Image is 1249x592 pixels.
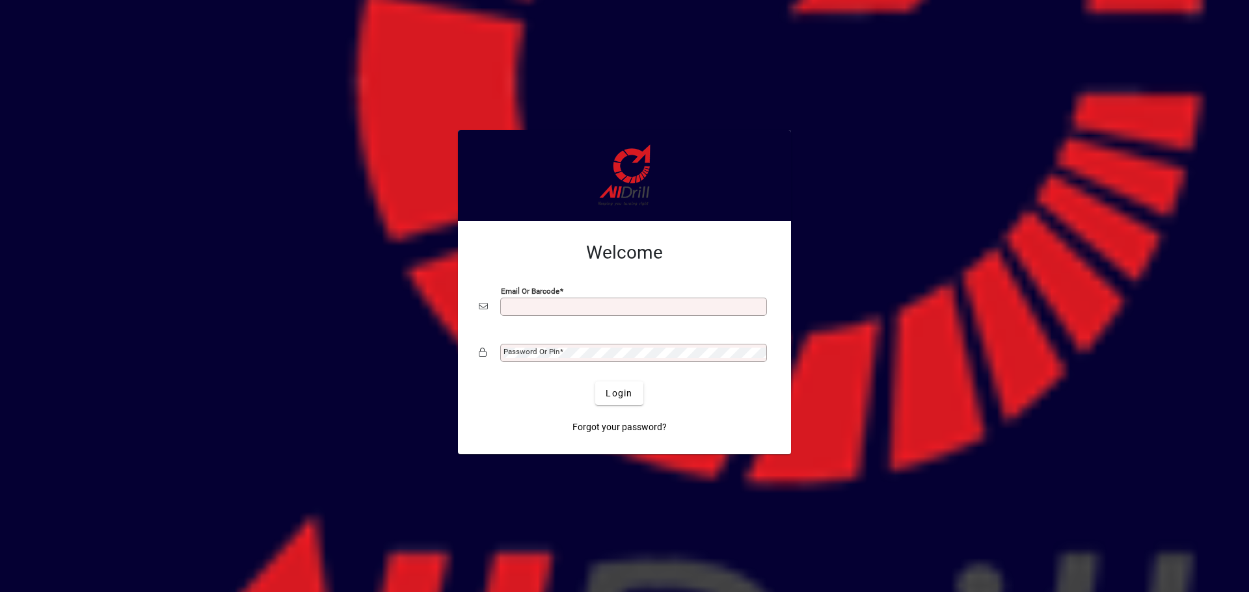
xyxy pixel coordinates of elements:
button: Login [595,381,643,405]
span: Login [606,387,632,400]
h2: Welcome [479,242,770,264]
span: Forgot your password? [572,420,667,434]
a: Forgot your password? [567,415,672,439]
mat-label: Email or Barcode [501,287,559,296]
mat-label: Password or Pin [504,347,559,356]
